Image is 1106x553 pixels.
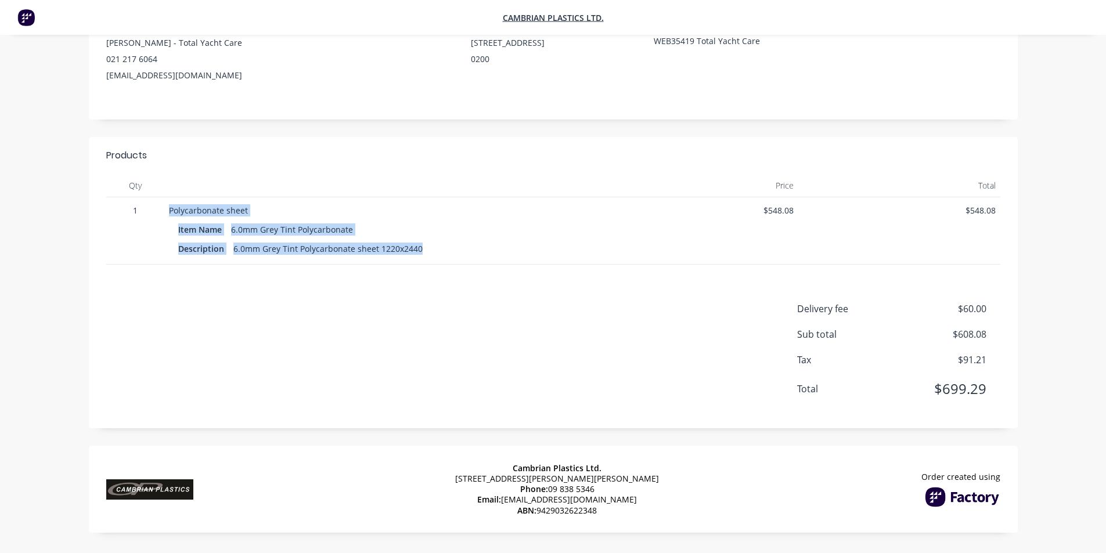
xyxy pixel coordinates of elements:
[111,204,160,216] span: 1
[106,35,270,84] div: [PERSON_NAME] - Total Yacht Care021 217 6064[EMAIL_ADDRESS][DOMAIN_NAME]
[503,12,604,23] a: Cambrian Plastics Ltd.
[178,240,229,257] div: Description
[513,462,601,474] span: Cambrian Plastics Ltd.
[106,455,193,523] img: Company Logo
[900,353,986,367] span: $91.21
[520,484,595,494] span: 09 838 5346
[229,240,427,257] div: 6.0mm Grey Tint Polycarbonate sheet 1220x2440
[106,51,270,67] div: 021 217 6064
[471,35,635,72] div: [STREET_ADDRESS]0200
[900,302,986,316] span: $60.00
[900,327,986,341] span: $608.08
[803,204,996,216] span: $548.08
[477,494,501,505] span: Email:
[501,494,637,505] a: [EMAIL_ADDRESS][DOMAIN_NAME]
[106,35,270,51] div: [PERSON_NAME] - Total Yacht Care
[471,35,635,51] div: [STREET_ADDRESS]
[601,204,794,216] span: $548.08
[517,505,597,516] span: 9429032622348
[520,483,548,494] span: Phone:
[797,353,900,367] span: Tax
[455,474,659,484] span: [STREET_ADDRESS][PERSON_NAME][PERSON_NAME]
[797,302,900,316] span: Delivery fee
[517,505,536,516] span: ABN:
[178,221,226,238] div: Item Name
[17,9,35,26] img: Factory
[921,472,1000,482] span: Order created using
[226,221,358,238] div: 6.0mm Grey Tint Polycarbonate
[169,205,248,216] span: Polycarbonate sheet
[471,51,635,67] div: 0200
[797,327,900,341] span: Sub total
[797,382,900,396] span: Total
[925,487,1000,507] img: Factory Logo
[106,67,270,84] div: [EMAIL_ADDRESS][DOMAIN_NAME]
[900,378,986,399] span: $699.29
[106,174,164,197] div: Qty
[798,174,1000,197] div: Total
[597,174,799,197] div: Price
[106,149,147,162] div: Products
[654,35,799,51] div: WEB35419 Total Yacht Care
